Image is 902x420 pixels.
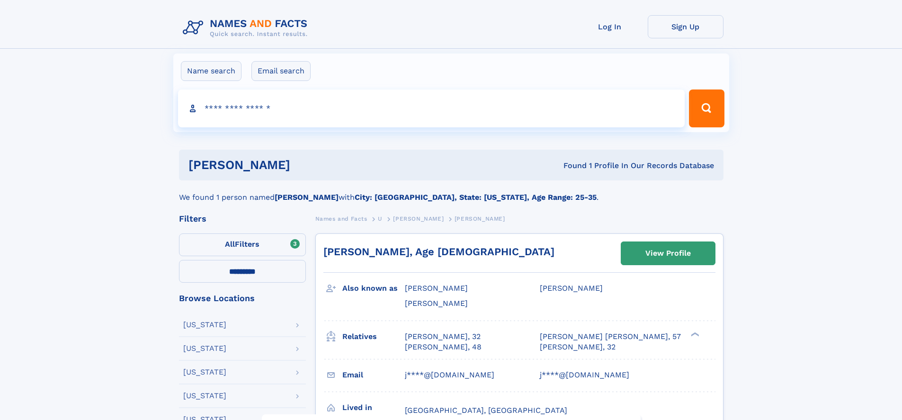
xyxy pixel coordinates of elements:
a: Names and Facts [315,213,367,224]
div: Found 1 Profile In Our Records Database [427,161,714,171]
b: City: [GEOGRAPHIC_DATA], State: [US_STATE], Age Range: 25-35 [355,193,597,202]
label: Name search [181,61,241,81]
input: search input [178,89,685,127]
a: [PERSON_NAME] [PERSON_NAME], 57 [540,331,681,342]
h1: [PERSON_NAME] [188,159,427,171]
span: All [225,240,235,249]
div: Filters [179,214,306,223]
a: [PERSON_NAME] [393,213,444,224]
span: [PERSON_NAME] [393,215,444,222]
div: [US_STATE] [183,321,226,329]
a: View Profile [621,242,715,265]
a: [PERSON_NAME], 48 [405,342,482,352]
a: Sign Up [648,15,723,38]
span: [PERSON_NAME] [405,284,468,293]
div: [US_STATE] [183,392,226,400]
h3: Relatives [342,329,405,345]
span: [PERSON_NAME] [455,215,505,222]
div: ❯ [688,331,700,337]
a: [PERSON_NAME], Age [DEMOGRAPHIC_DATA] [323,246,554,258]
b: [PERSON_NAME] [275,193,339,202]
a: U [378,213,383,224]
a: [PERSON_NAME], 32 [405,331,481,342]
span: [PERSON_NAME] [540,284,603,293]
h3: Email [342,367,405,383]
a: [PERSON_NAME], 32 [540,342,616,352]
div: [US_STATE] [183,345,226,352]
span: [GEOGRAPHIC_DATA], [GEOGRAPHIC_DATA] [405,406,567,415]
div: Browse Locations [179,294,306,303]
label: Email search [251,61,311,81]
span: U [378,215,383,222]
div: We found 1 person named with . [179,180,723,203]
h3: Also known as [342,280,405,296]
button: Search Button [689,89,724,127]
a: Log In [572,15,648,38]
div: [US_STATE] [183,368,226,376]
div: View Profile [645,242,691,264]
span: [PERSON_NAME] [405,299,468,308]
img: Logo Names and Facts [179,15,315,41]
h3: Lived in [342,400,405,416]
label: Filters [179,233,306,256]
